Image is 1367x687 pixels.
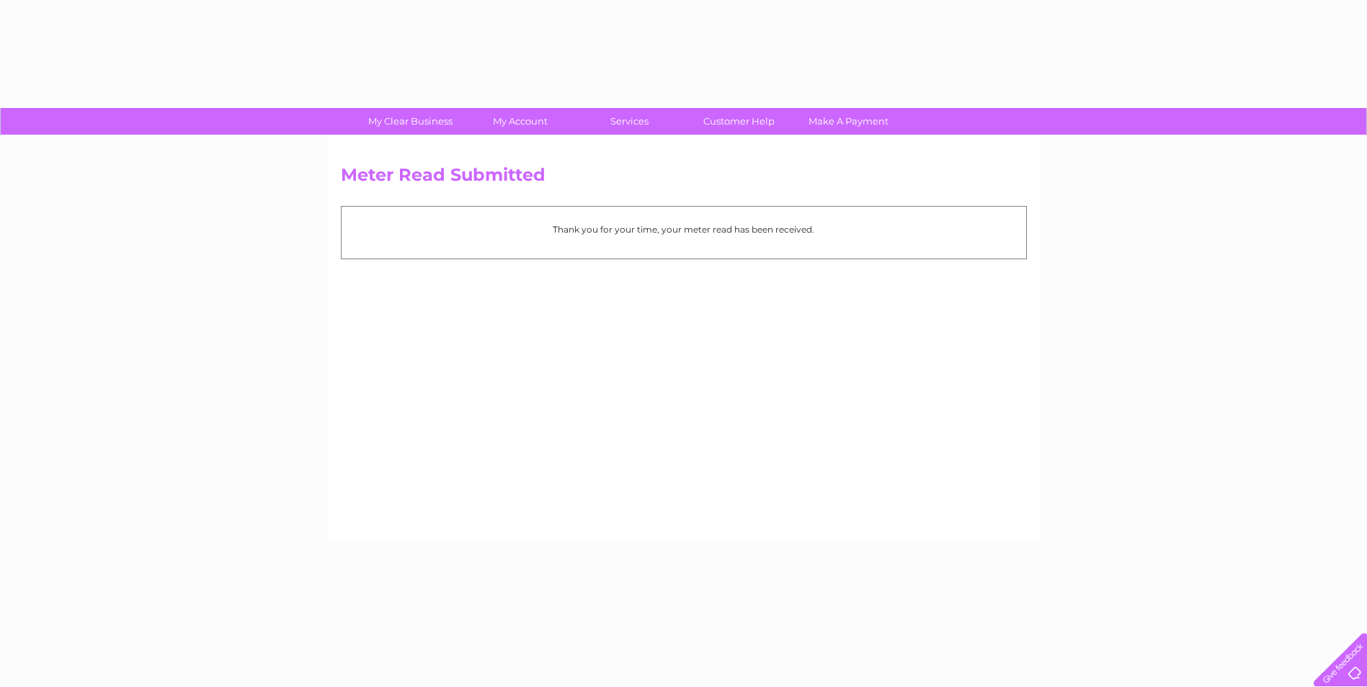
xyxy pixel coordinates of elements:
[789,108,908,135] a: Make A Payment
[460,108,579,135] a: My Account
[570,108,689,135] a: Services
[349,223,1019,236] p: Thank you for your time, your meter read has been received.
[341,165,1027,192] h2: Meter Read Submitted
[351,108,470,135] a: My Clear Business
[680,108,798,135] a: Customer Help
